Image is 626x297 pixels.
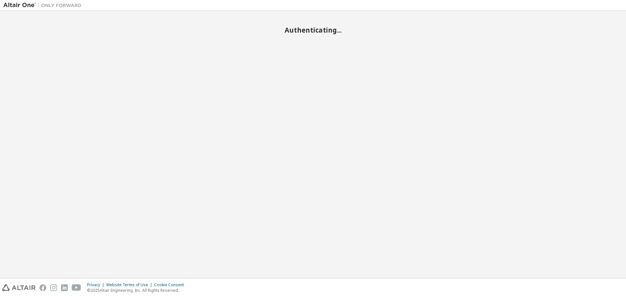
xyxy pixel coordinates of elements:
div: Website Terms of Use [106,282,154,288]
img: Altair One [3,2,85,8]
p: © 2025 Altair Engineering, Inc. All Rights Reserved. [87,288,188,293]
img: linkedin.svg [61,284,68,291]
div: Privacy [87,282,106,288]
h2: Authenticating... [3,26,623,34]
img: youtube.svg [72,284,81,291]
img: instagram.svg [50,284,57,291]
div: Cookie Consent [154,282,188,288]
img: altair_logo.svg [2,284,36,291]
img: facebook.svg [39,284,46,291]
